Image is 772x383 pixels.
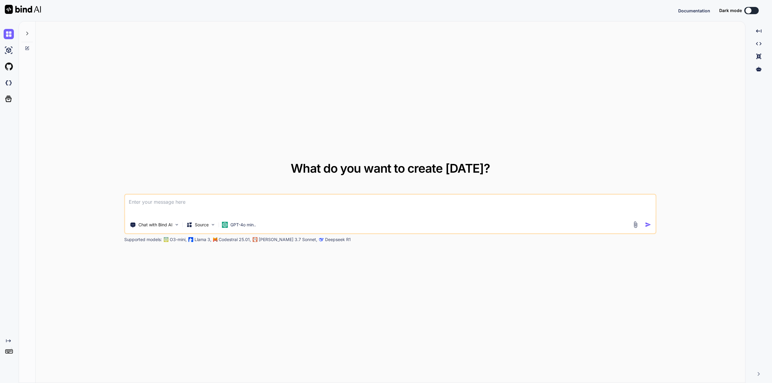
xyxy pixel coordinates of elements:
img: claude [319,237,324,242]
p: O3-mini, [170,237,187,243]
img: darkCloudIdeIcon [4,78,14,88]
img: icon [645,221,651,228]
img: githubLight [4,61,14,72]
p: GPT-4o min.. [230,222,256,228]
img: GPT-4o mini [222,222,228,228]
img: Mistral-AI [213,237,217,242]
p: Llama 3, [195,237,211,243]
img: Pick Tools [174,222,179,227]
button: Documentation [678,8,710,14]
img: ai-studio [4,45,14,55]
p: [PERSON_NAME] 3.7 Sonnet, [259,237,317,243]
img: Bind AI [5,5,41,14]
img: GPT-4 [164,237,169,242]
p: Deepseek R1 [325,237,351,243]
span: Dark mode [719,8,742,14]
p: Chat with Bind AI [138,222,172,228]
img: Llama2 [188,237,193,242]
img: attachment [632,221,639,228]
span: Documentation [678,8,710,13]
p: Supported models: [124,237,162,243]
img: chat [4,29,14,39]
img: Pick Models [210,222,216,227]
img: claude [253,237,258,242]
p: Source [195,222,209,228]
span: What do you want to create [DATE]? [291,161,490,176]
p: Codestral 25.01, [219,237,251,243]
